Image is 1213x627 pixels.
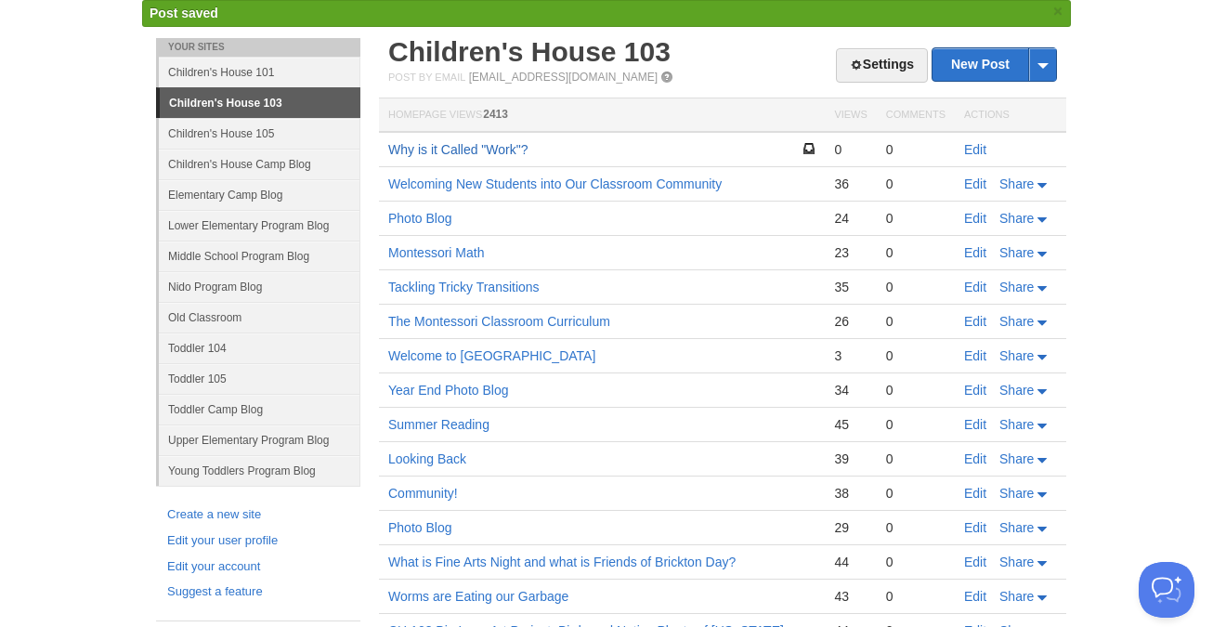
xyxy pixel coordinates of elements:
[159,394,360,425] a: Toddler Camp Blog
[159,179,360,210] a: Elementary Camp Blog
[964,486,986,501] a: Edit
[469,71,658,84] a: [EMAIL_ADDRESS][DOMAIN_NAME]
[834,279,867,295] div: 35
[999,280,1034,294] span: Share
[886,176,946,192] div: 0
[886,141,946,158] div: 0
[159,210,360,241] a: Lower Elementary Program Blog
[834,244,867,261] div: 23
[388,383,508,398] a: Year End Photo Blog
[964,176,986,191] a: Edit
[999,348,1034,363] span: Share
[886,588,946,605] div: 0
[167,557,349,577] a: Edit your account
[159,302,360,333] a: Old Classroom
[964,348,986,363] a: Edit
[388,176,722,191] a: Welcoming New Students into Our Classroom Community
[886,416,946,433] div: 0
[388,348,595,363] a: Welcome to [GEOGRAPHIC_DATA]
[999,176,1034,191] span: Share
[999,314,1034,329] span: Share
[159,241,360,271] a: Middle School Program Blog
[999,520,1034,535] span: Share
[886,347,946,364] div: 0
[388,142,528,157] a: Why is it Called "Work"?
[886,313,946,330] div: 0
[964,280,986,294] a: Edit
[388,36,671,67] a: Children's House 103
[379,98,825,133] th: Homepage Views
[834,451,867,467] div: 39
[999,486,1034,501] span: Share
[483,108,508,121] span: 2413
[886,554,946,570] div: 0
[388,280,540,294] a: Tackling Tricky Transitions
[886,519,946,536] div: 0
[886,451,946,467] div: 0
[834,485,867,502] div: 38
[159,57,360,87] a: Children's House 101
[964,451,986,466] a: Edit
[999,589,1034,604] span: Share
[836,48,928,83] a: Settings
[159,425,360,455] a: Upper Elementary Program Blog
[160,88,360,118] a: Children's House 103
[834,554,867,570] div: 44
[886,210,946,227] div: 0
[834,382,867,398] div: 34
[999,211,1034,226] span: Share
[388,520,452,535] a: Photo Blog
[388,245,484,260] a: Montessori Math
[825,98,876,133] th: Views
[159,149,360,179] a: Children's House Camp Blog
[159,333,360,363] a: Toddler 104
[933,48,1056,81] a: New Post
[388,417,489,432] a: Summer Reading
[999,383,1034,398] span: Share
[1139,562,1194,618] iframe: Help Scout Beacon - Open
[964,555,986,569] a: Edit
[388,451,466,466] a: Looking Back
[964,383,986,398] a: Edit
[999,555,1034,569] span: Share
[388,555,736,569] a: What is Fine Arts Night and what is Friends of Brickton Day?
[834,313,867,330] div: 26
[834,141,867,158] div: 0
[167,505,349,525] a: Create a new site
[964,142,986,157] a: Edit
[886,485,946,502] div: 0
[388,314,610,329] a: The Montessori Classroom Curriculum
[886,382,946,398] div: 0
[999,245,1034,260] span: Share
[388,72,465,83] span: Post by Email
[834,176,867,192] div: 36
[834,588,867,605] div: 43
[388,486,458,501] a: Community!
[964,314,986,329] a: Edit
[834,210,867,227] div: 24
[886,244,946,261] div: 0
[388,211,452,226] a: Photo Blog
[167,531,349,551] a: Edit your user profile
[964,520,986,535] a: Edit
[955,98,1066,133] th: Actions
[999,417,1034,432] span: Share
[964,211,986,226] a: Edit
[834,347,867,364] div: 3
[964,417,986,432] a: Edit
[159,271,360,302] a: Nido Program Blog
[156,38,360,57] li: Your Sites
[999,451,1034,466] span: Share
[877,98,955,133] th: Comments
[150,6,218,20] span: Post saved
[159,363,360,394] a: Toddler 105
[886,279,946,295] div: 0
[167,582,349,602] a: Suggest a feature
[834,416,867,433] div: 45
[159,455,360,486] a: Young Toddlers Program Blog
[964,589,986,604] a: Edit
[834,519,867,536] div: 29
[159,118,360,149] a: Children's House 105
[388,589,568,604] a: Worms are Eating our Garbage
[964,245,986,260] a: Edit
